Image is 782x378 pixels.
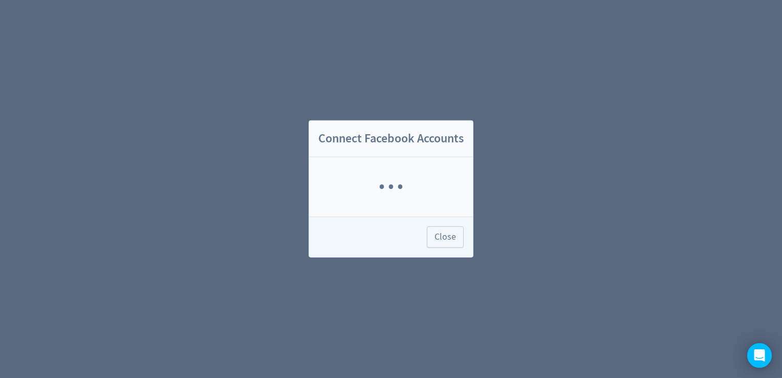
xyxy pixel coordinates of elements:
[386,161,396,213] span: ·
[377,161,386,213] span: ·
[396,161,405,213] span: ·
[435,233,456,242] span: Close
[427,226,464,248] button: Close
[747,343,772,368] div: Open Intercom Messenger
[309,121,473,157] h2: Connect Facebook Accounts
